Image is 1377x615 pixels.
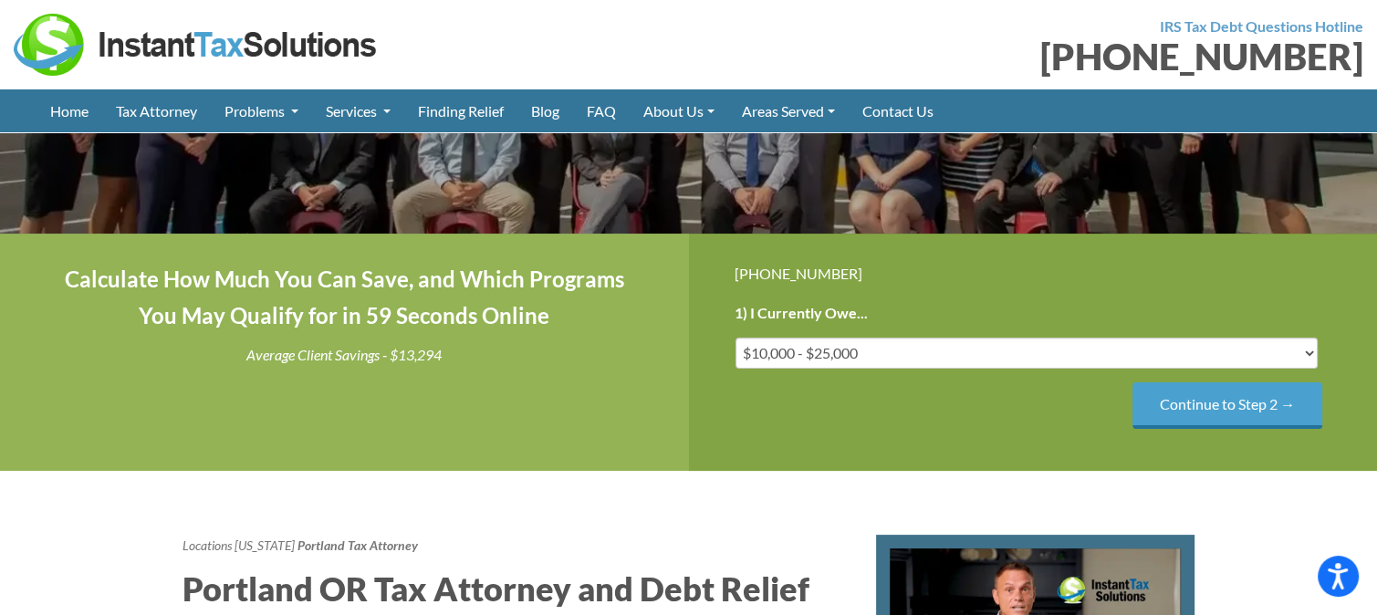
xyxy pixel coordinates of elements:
strong: Portland Tax Attorney [297,537,418,553]
a: Tax Attorney [102,89,211,132]
label: 1) I Currently Owe... [735,304,868,323]
a: Areas Served [728,89,849,132]
a: Instant Tax Solutions Logo [14,34,379,51]
a: Blog [517,89,573,132]
a: Home [37,89,102,132]
a: [US_STATE] [235,537,295,553]
a: Locations [183,537,232,553]
a: Services [312,89,404,132]
a: About Us [630,89,728,132]
div: [PHONE_NUMBER] [703,38,1364,75]
i: Average Client Savings - $13,294 [246,346,442,363]
input: Continue to Step 2 → [1132,382,1322,429]
a: Problems [211,89,312,132]
a: FAQ [573,89,630,132]
strong: IRS Tax Debt Questions Hotline [1160,17,1363,35]
img: Instant Tax Solutions Logo [14,14,379,76]
div: [PHONE_NUMBER] [735,261,1332,286]
h4: Calculate How Much You Can Save, and Which Programs You May Qualify for in 59 Seconds Online [46,261,643,336]
a: Finding Relief [404,89,517,132]
a: Contact Us [849,89,947,132]
h2: Portland OR Tax Attorney and Debt Relief [183,566,849,611]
